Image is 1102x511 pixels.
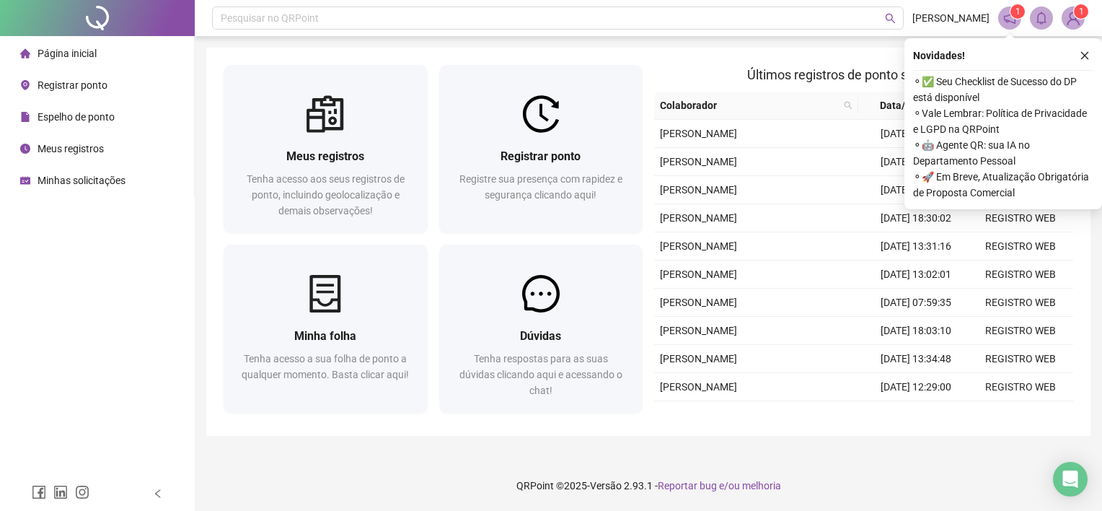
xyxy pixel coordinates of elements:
[913,48,965,64] span: Novidades !
[864,120,969,148] td: [DATE] 13:21:04
[224,65,428,233] a: Meus registrosTenha acesso aos seus registros de ponto, incluindo geolocalização e demais observa...
[864,401,969,429] td: [DATE] 08:28:33
[660,128,737,139] span: [PERSON_NAME]
[660,212,737,224] span: [PERSON_NAME]
[864,148,969,176] td: [DATE] 12:27:27
[20,80,30,90] span: environment
[913,105,1093,137] span: ⚬ Vale Lembrar: Política de Privacidade e LGPD na QRPoint
[660,325,737,336] span: [PERSON_NAME]
[658,480,781,492] span: Reportar bug e/ou melhoria
[1010,4,1025,19] sup: 1
[459,173,622,201] span: Registre sua presença com rapidez e segurança clicando aqui!
[75,485,89,499] span: instagram
[864,289,969,317] td: [DATE] 07:59:35
[844,101,852,110] span: search
[969,289,1073,317] td: REGISTRO WEB
[1080,51,1090,61] span: close
[1015,6,1021,17] span: 1
[660,381,737,393] span: [PERSON_NAME]
[38,79,107,91] span: Registrar ponto
[53,485,68,499] span: linkedin
[501,149,581,163] span: Registrar ponto
[247,173,405,217] span: Tenha acesso aos seus registros de ponto, incluindo geolocalização e demais observações!
[747,67,980,82] span: Últimos registros de ponto sincronizados
[38,175,125,186] span: Minhas solicitações
[864,204,969,232] td: [DATE] 18:30:02
[660,184,737,196] span: [PERSON_NAME]
[459,353,622,396] span: Tenha respostas para as suas dúvidas clicando aqui e acessando o chat!
[439,245,643,413] a: DúvidasTenha respostas para as suas dúvidas clicando aqui e acessando o chat!
[439,65,643,233] a: Registrar pontoRegistre sua presença com rapidez e segurança clicando aqui!
[660,353,737,364] span: [PERSON_NAME]
[864,261,969,289] td: [DATE] 13:02:01
[969,232,1073,261] td: REGISTRO WEB
[969,261,1073,289] td: REGISTRO WEB
[1062,7,1084,29] img: 84042
[38,48,97,59] span: Página inicial
[969,345,1073,373] td: REGISTRO WEB
[969,401,1073,429] td: REGISTRO WEB
[864,97,943,113] span: Data/Hora
[20,112,30,122] span: file
[913,74,1093,105] span: ⚬ ✅ Seu Checklist de Sucesso do DP está disponível
[660,156,737,167] span: [PERSON_NAME]
[38,143,104,154] span: Meus registros
[864,232,969,261] td: [DATE] 13:31:16
[841,95,855,116] span: search
[1079,6,1084,17] span: 1
[858,92,960,120] th: Data/Hora
[660,268,737,280] span: [PERSON_NAME]
[660,97,838,113] span: Colaborador
[1053,462,1088,497] div: Open Intercom Messenger
[864,373,969,401] td: [DATE] 12:29:00
[969,204,1073,232] td: REGISTRO WEB
[660,297,737,308] span: [PERSON_NAME]
[242,353,409,380] span: Tenha acesso a sua folha de ponto a qualquer momento. Basta clicar aqui!
[864,176,969,204] td: [DATE] 08:13:15
[195,460,1102,511] footer: QRPoint © 2025 - 2.93.1 -
[294,329,356,343] span: Minha folha
[520,329,561,343] span: Dúvidas
[912,10,989,26] span: [PERSON_NAME]
[20,175,30,185] span: schedule
[913,137,1093,169] span: ⚬ 🤖 Agente QR: sua IA no Departamento Pessoal
[224,245,428,413] a: Minha folhaTenha acesso a sua folha de ponto a qualquer momento. Basta clicar aqui!
[20,144,30,154] span: clock-circle
[20,48,30,58] span: home
[38,111,115,123] span: Espelho de ponto
[1003,12,1016,25] span: notification
[1074,4,1088,19] sup: Atualize o seu contato no menu Meus Dados
[32,485,46,499] span: facebook
[913,169,1093,201] span: ⚬ 🚀 Em Breve, Atualização Obrigatória de Proposta Comercial
[286,149,364,163] span: Meus registros
[969,373,1073,401] td: REGISTRO WEB
[1035,12,1048,25] span: bell
[864,317,969,345] td: [DATE] 18:03:10
[153,489,163,499] span: left
[864,345,969,373] td: [DATE] 13:34:48
[590,480,622,492] span: Versão
[885,13,896,24] span: search
[660,240,737,252] span: [PERSON_NAME]
[969,317,1073,345] td: REGISTRO WEB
